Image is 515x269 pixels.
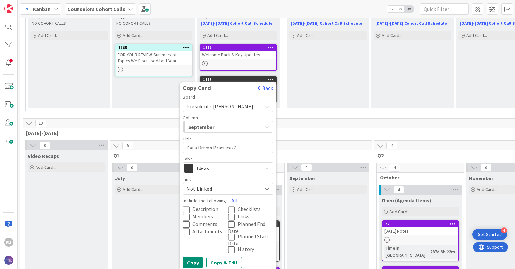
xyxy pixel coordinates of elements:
span: Add Card... [123,187,143,192]
span: Add Card... [389,209,410,215]
span: Add Card... [297,33,318,38]
b: Counselors Cohort Calls [67,6,125,12]
span: July [115,175,125,181]
span: 0 [127,164,138,171]
div: Time in [GEOGRAPHIC_DATA] [384,245,427,259]
span: 0 [39,141,50,149]
div: 1170 [203,45,276,50]
span: Link [183,177,191,182]
div: 287d 3h 22m [428,248,457,255]
div: Welcome Back & Key Updates [200,51,276,59]
span: Add Card... [477,187,497,192]
button: Copy & Edit [206,257,242,268]
span: Copy Card [180,85,214,91]
p: NO COHORT CALLS [116,21,191,26]
span: Add Card... [297,187,318,192]
span: Add Card... [123,33,143,38]
span: 5 [122,142,133,149]
span: Members [192,214,213,220]
span: 4 [393,186,404,194]
a: 1170Welcome Back & Key Updates [200,44,277,71]
span: Comments [192,221,217,227]
label: Title [183,136,192,142]
button: All [227,195,242,206]
span: Column [183,115,198,120]
span: Kanban [33,5,51,13]
span: Planned Start Date [228,234,269,247]
span: 0 [480,164,491,171]
span: : [427,248,428,255]
span: Add Card... [207,33,228,38]
div: 1165 [116,45,192,51]
div: 726 [385,222,458,226]
button: Comments [183,221,228,228]
span: Ideas [197,164,259,173]
span: Support [14,1,29,9]
span: 4 [389,164,400,172]
span: Presidents [PERSON_NAME] [186,103,253,110]
span: 4 [386,142,397,149]
textarea: Data Driven Practices? [183,142,273,153]
span: Links [238,214,249,220]
span: Not Linked [186,184,259,193]
div: 1165FOR YOUR REVIEW-Summary of Topics We Discussed Last Year [116,45,192,65]
span: October [380,174,456,181]
span: Q1 [113,152,364,159]
label: Include the following: [183,198,227,203]
span: 3x [405,6,413,12]
button: Back [257,84,273,91]
div: Get Started [478,231,502,238]
span: 19 [35,120,46,127]
div: 1173Copy CardBackBoardPresidents [PERSON_NAME]ColumnSeptemberSeptemberTitleData Driven Practices?... [200,77,276,82]
a: [DATE]-[DATE] Cohort Call Schedule [291,21,362,26]
div: Open Get Started checklist, remaining modules: 4 [472,229,507,240]
input: Quick Filter... [420,3,469,15]
button: Planned End Date [228,221,273,234]
div: 726[DATE] Notes [382,221,458,235]
span: September [188,123,237,131]
span: Label [183,157,194,161]
button: History [228,246,273,254]
span: September [289,175,315,181]
a: [DATE]-[DATE] Cohort Call Schedule [375,21,447,26]
span: 2x [396,6,405,12]
span: Add Card... [382,33,402,38]
a: 1165FOR YOUR REVIEW-Summary of Topics We Discussed Last Year [115,44,192,77]
div: 1170 [200,45,276,51]
span: 1x [387,6,396,12]
span: Open (Agenda Items) [382,197,431,204]
span: Planned End Date [228,221,265,235]
div: RJ [4,238,13,247]
img: Visit kanbanzone.com [4,4,13,13]
div: 1173Copy CardBackBoardPresidents [PERSON_NAME]ColumnSeptemberSeptemberTitleData Driven Practices?... [200,77,276,91]
div: 1170Welcome Back & Key Updates [200,45,276,59]
div: [DATE] Notes [382,227,458,235]
button: Checklists [228,206,273,214]
button: Planned Start Date [228,234,273,246]
span: History [238,246,254,253]
span: Attachments [192,228,222,235]
span: Add Card... [38,33,59,38]
button: Copy [183,257,203,268]
span: Checklists [238,206,261,213]
span: November [469,175,493,181]
a: 1173Copy CardBackBoardPresidents [PERSON_NAME]ColumnSeptemberSeptemberTitleData Driven Practices?... [200,76,277,103]
span: Video Recaps [28,153,59,159]
div: 4 [501,227,507,233]
button: Description [183,206,228,214]
button: Attachments [183,228,228,236]
span: Add Card... [36,164,56,170]
button: Members [183,214,228,221]
span: Board [183,95,195,99]
div: 1173 [203,77,276,82]
div: 726 [382,221,458,227]
button: September [183,121,273,133]
span: Add Card... [466,33,487,38]
div: 1165 [118,45,192,50]
button: Links [228,214,273,221]
a: [DATE]-[DATE] Cohort Call Schedule [201,21,273,26]
span: 0 [301,164,312,171]
a: 726[DATE] NotesTime in [GEOGRAPHIC_DATA]:287d 3h 22m [382,220,459,261]
span: Description [192,206,218,213]
p: NO COHORT CALLS [32,21,107,26]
